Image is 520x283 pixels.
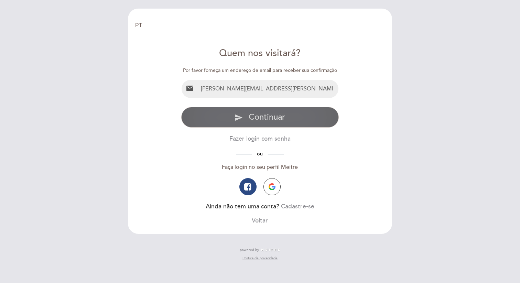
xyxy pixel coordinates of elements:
button: Fazer login com senha [229,134,291,143]
div: Por favor forneça um endereço de email para receber sua confirmação [181,67,339,74]
button: Cadastre-se [281,202,314,211]
i: email [186,84,194,92]
a: Política de privacidade [242,256,278,261]
img: MEITRE [261,248,280,252]
i: send [235,113,243,122]
span: ou [252,151,268,157]
input: Email [198,80,339,98]
img: icon-google.png [269,183,275,190]
span: Ainda não tem uma conta? [206,203,279,210]
button: Voltar [252,216,268,225]
button: send Continuar [181,107,339,128]
a: powered by [240,248,280,252]
span: Continuar [249,112,285,122]
div: Quem nos visitará? [181,47,339,60]
div: Faça login no seu perfil Meitre [181,163,339,171]
span: powered by [240,248,259,252]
